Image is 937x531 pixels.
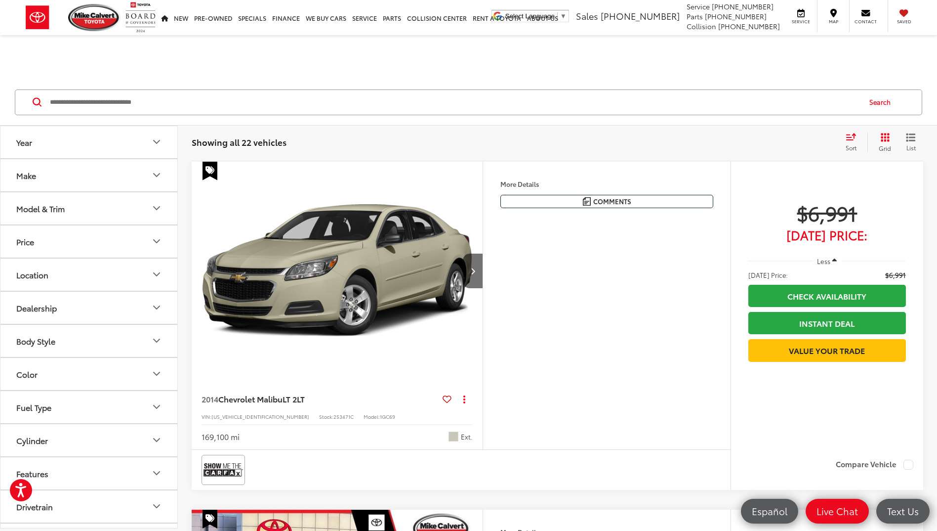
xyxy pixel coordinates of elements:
[218,393,283,404] span: Chevrolet Malibu
[211,413,309,420] span: [US_VEHICLE_IDENTIFICATION_NUMBER]
[812,505,863,517] span: Live Chat
[151,500,163,512] div: Drivetrain
[203,510,217,529] span: Special
[0,159,178,191] button: MakeMake
[867,133,898,152] button: Grid View
[202,413,211,420] span: VIN:
[68,4,121,31] img: Mike Calvert Toyota
[16,436,48,445] div: Cylinder
[151,467,163,479] div: Features
[364,413,380,420] span: Model:
[687,21,716,31] span: Collision
[0,490,178,523] button: DrivetrainDrivetrain
[583,197,591,206] img: Comments
[893,18,915,25] span: Saved
[192,136,286,148] span: Showing all 22 vehicles
[0,358,178,390] button: ColorColor
[748,200,906,225] span: $6,991
[0,457,178,489] button: FeaturesFeatures
[16,270,48,279] div: Location
[748,312,906,334] a: Instant Deal
[151,136,163,148] div: Year
[455,390,473,407] button: Actions
[16,303,57,312] div: Dealership
[817,257,830,265] span: Less
[16,237,34,246] div: Price
[448,432,458,442] span: Champagne Silver Metallic
[705,11,767,21] span: [PHONE_NUMBER]
[202,393,218,404] span: 2014
[16,502,53,511] div: Drivetrain
[0,391,178,423] button: Fuel TypeFuel Type
[846,143,856,152] span: Sort
[500,195,713,208] button: Comments
[593,197,631,206] span: Comments
[16,402,51,412] div: Fuel Type
[712,1,774,11] span: [PHONE_NUMBER]
[879,144,891,152] span: Grid
[463,395,465,403] span: dropdown dots
[906,143,916,152] span: List
[16,369,38,379] div: Color
[841,133,867,152] button: Select sort value
[202,431,240,442] div: 169,100 mi
[203,162,217,180] span: Special
[461,432,473,442] span: Ext.
[560,12,567,20] span: ▼
[151,302,163,313] div: Dealership
[0,424,178,456] button: CylinderCylinder
[151,434,163,446] div: Cylinder
[283,393,305,404] span: LT 2LT
[876,499,930,524] a: Text Us
[790,18,812,25] span: Service
[718,21,780,31] span: [PHONE_NUMBER]
[687,11,703,21] span: Parts
[204,457,243,483] img: View CARFAX report
[0,192,178,224] button: Model & TrimModel & Trim
[16,469,48,478] div: Features
[16,204,65,213] div: Model & Trim
[882,505,924,517] span: Text Us
[855,18,877,25] span: Contact
[885,270,906,280] span: $6,991
[806,499,869,524] a: Live Chat
[898,133,923,152] button: List View
[49,90,860,114] input: Search by Make, Model, or Keyword
[748,339,906,361] a: Value Your Trade
[16,336,55,346] div: Body Style
[748,270,788,280] span: [DATE] Price:
[151,368,163,380] div: Color
[151,235,163,247] div: Price
[813,252,842,270] button: Less
[151,202,163,214] div: Model & Trim
[151,169,163,181] div: Make
[191,162,484,381] img: 2014 Chevrolet Malibu LT 2LT
[319,413,333,420] span: Stock:
[202,394,439,404] a: 2014Chevrolet MalibuLT 2LT
[191,162,484,381] a: 2014 Chevrolet Malibu LT 2LT2014 Chevrolet Malibu LT 2LT2014 Chevrolet Malibu LT 2LT2014 Chevrole...
[576,9,598,22] span: Sales
[16,171,36,180] div: Make
[500,180,713,187] h4: More Details
[836,460,913,470] label: Compare Vehicle
[747,505,792,517] span: Español
[333,413,354,420] span: 253471C
[380,413,395,420] span: 1GC69
[463,254,483,288] button: Next image
[0,292,178,324] button: DealershipDealership
[0,259,178,291] button: LocationLocation
[151,335,163,347] div: Body Style
[748,285,906,307] a: Check Availability
[151,268,163,280] div: Location
[16,137,32,147] div: Year
[601,9,680,22] span: [PHONE_NUMBER]
[687,1,710,11] span: Service
[748,230,906,240] span: [DATE] Price:
[822,18,844,25] span: Map
[151,401,163,413] div: Fuel Type
[0,325,178,357] button: Body StyleBody Style
[191,162,484,381] div: 2014 Chevrolet Malibu LT 2LT 0
[0,126,178,158] button: YearYear
[741,499,798,524] a: Español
